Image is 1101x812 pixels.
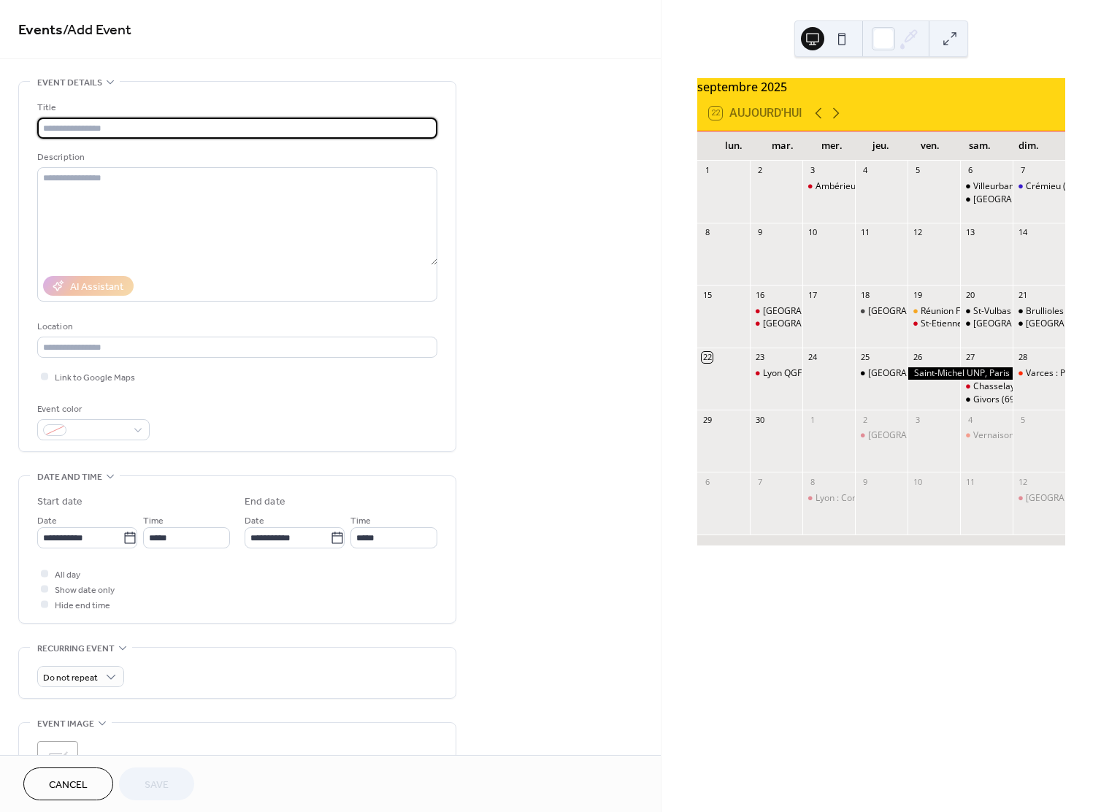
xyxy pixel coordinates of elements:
[37,100,434,115] div: Title
[960,318,1013,330] div: Lyon : Journée Patrimoine
[964,165,975,176] div: 6
[955,131,1004,161] div: sam.
[63,16,131,45] span: / Add Event
[37,75,102,91] span: Event details
[1005,131,1054,161] div: dim.
[912,289,923,300] div: 19
[754,352,765,363] div: 23
[754,165,765,176] div: 2
[23,767,113,800] button: Cancel
[859,289,870,300] div: 18
[921,305,983,318] div: Réunion FARAC
[912,165,923,176] div: 5
[1017,352,1028,363] div: 28
[37,716,94,732] span: Event image
[807,227,818,238] div: 10
[816,492,953,505] div: Lyon : Conférence désinformation
[908,305,960,318] div: Réunion FARAC
[912,227,923,238] div: 12
[37,741,78,782] div: ;
[1013,492,1065,505] div: Lyon. Messe des Armées
[964,414,975,425] div: 4
[37,470,102,485] span: Date and time
[856,131,905,161] div: jeu.
[960,394,1013,406] div: Givors (69):Harkis
[973,180,1086,193] div: Villeurbanne (69) Libération
[960,380,1013,393] div: Chasselay (69) Tata sénégalais
[807,352,818,363] div: 24
[1017,227,1028,238] div: 14
[816,180,978,193] div: Ambérieu (01) Prise de commandement
[55,370,135,386] span: Link to Google Maps
[912,476,923,487] div: 10
[55,583,115,598] span: Show date only
[750,367,802,380] div: Lyon QGF : aubade
[973,394,1089,406] div: Givors (69):[PERSON_NAME]
[868,367,989,380] div: [GEOGRAPHIC_DATA] : Harkis
[709,131,758,161] div: lun.
[702,289,713,300] div: 15
[245,494,285,510] div: End date
[868,305,1000,318] div: [GEOGRAPHIC_DATA] : Bazeilles
[55,598,110,613] span: Hide end time
[702,476,713,487] div: 6
[855,305,908,318] div: Grenoble : Bazeilles
[960,429,1013,442] div: Vernaison (69) Saint-Michel
[1013,180,1065,193] div: Crémieu (38) :Bourse Armes
[37,150,434,165] div: Description
[758,131,807,161] div: mar.
[49,778,88,793] span: Cancel
[37,641,115,656] span: Recurring event
[43,670,98,686] span: Do not repeat
[143,513,164,529] span: Time
[807,165,818,176] div: 3
[763,367,839,380] div: Lyon QGF : aubade
[908,367,1013,380] div: Saint-Michel UNP, Paris
[750,318,802,330] div: Lyon. Montluc
[859,476,870,487] div: 9
[1013,367,1065,380] div: Varces : Passation de commandement 7ème BCA
[37,494,83,510] div: Start date
[807,289,818,300] div: 17
[906,131,955,161] div: ven.
[802,492,855,505] div: Lyon : Conférence désinformation
[1017,476,1028,487] div: 12
[754,476,765,487] div: 7
[55,567,80,583] span: All day
[855,429,908,442] div: Lyon. Dédicace
[37,319,434,334] div: Location
[1013,318,1065,330] div: Lyon : Journées patrimoine
[960,194,1013,206] div: Lyon. Libération
[868,429,999,442] div: [GEOGRAPHIC_DATA]. Dédicace
[807,414,818,425] div: 1
[807,476,818,487] div: 8
[702,227,713,238] div: 8
[18,16,63,45] a: Events
[964,227,975,238] div: 13
[964,289,975,300] div: 20
[859,227,870,238] div: 11
[964,352,975,363] div: 27
[921,318,1034,330] div: St-Etienne. Conf; terrorisme
[754,227,765,238] div: 9
[37,513,57,529] span: Date
[702,165,713,176] div: 1
[350,513,371,529] span: Time
[702,414,713,425] div: 29
[859,352,870,363] div: 25
[763,318,944,330] div: [GEOGRAPHIC_DATA]. [GEOGRAPHIC_DATA]
[750,305,802,318] div: Lyon. Aviation
[754,414,765,425] div: 30
[964,476,975,487] div: 11
[912,414,923,425] div: 3
[1013,305,1065,318] div: Brullioles (69). Repas Légion
[754,289,765,300] div: 16
[702,352,713,363] div: 22
[1017,289,1028,300] div: 21
[1017,165,1028,176] div: 7
[763,305,889,318] div: [GEOGRAPHIC_DATA]. Aviation
[1017,414,1028,425] div: 5
[859,414,870,425] div: 2
[37,402,147,417] div: Event color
